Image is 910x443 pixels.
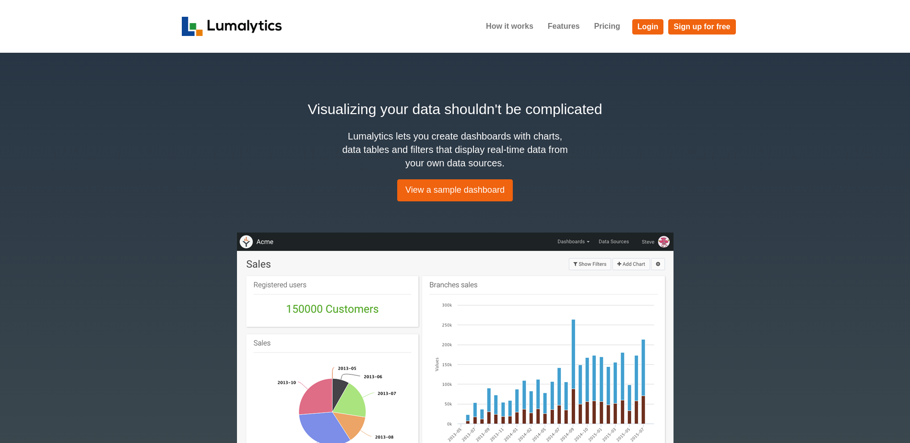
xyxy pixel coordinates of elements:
a: Login [632,19,664,35]
img: logo_v2-f34f87db3d4d9f5311d6c47995059ad6168825a3e1eb260e01c8041e89355404.png [182,17,282,36]
a: Pricing [587,14,627,38]
h4: Lumalytics lets you create dashboards with charts, data tables and filters that display real-time... [340,129,570,170]
a: Features [541,14,587,38]
h2: Visualizing your data shouldn't be complicated [182,98,729,120]
a: Sign up for free [668,19,735,35]
a: View a sample dashboard [397,179,513,201]
a: How it works [479,14,541,38]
